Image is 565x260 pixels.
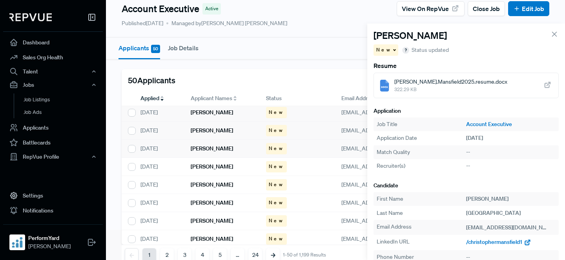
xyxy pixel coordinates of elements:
[394,86,507,93] span: 322.29 KB
[466,120,556,128] a: Account Executive
[466,134,556,142] div: [DATE]
[151,45,160,53] span: 50
[3,78,103,92] button: Jobs
[341,163,431,170] span: [EMAIL_ADDRESS][DOMAIN_NAME]
[3,135,103,150] a: Battlecards
[466,148,556,156] div: --
[9,13,52,21] img: RepVue
[140,94,159,103] span: Applied
[377,148,466,156] div: Match Quality
[168,38,199,58] button: Job Details
[468,1,505,16] button: Close Job
[269,127,284,134] span: New
[191,127,233,134] h6: [PERSON_NAME]
[3,203,103,218] a: Notifications
[134,158,184,176] div: [DATE]
[269,181,284,188] span: New
[269,109,284,116] span: New
[269,217,284,224] span: New
[269,163,284,170] span: New
[269,145,284,152] span: New
[205,5,218,12] span: Active
[191,109,233,116] h6: [PERSON_NAME]
[28,242,71,251] span: [PERSON_NAME]
[134,176,184,194] div: [DATE]
[134,140,184,158] div: [DATE]
[374,73,559,98] a: [PERSON_NAME].Mansfield2025.resume.docx322.29 KB
[3,224,103,254] a: PerformYardPerformYard[PERSON_NAME]
[466,195,556,203] div: [PERSON_NAME]
[394,78,507,86] span: [PERSON_NAME].Mansfield2025.resume.docx
[377,162,466,170] div: Recruiter(s)
[166,19,287,27] span: Managed by [PERSON_NAME] [PERSON_NAME]
[191,181,233,188] h6: [PERSON_NAME]
[14,93,113,106] a: Job Listings
[128,75,175,85] h5: 50 Applicants
[377,209,466,217] div: Last Name
[134,122,184,140] div: [DATE]
[269,235,284,242] span: New
[377,134,466,142] div: Application Date
[269,199,284,206] span: New
[266,94,282,103] span: Status
[508,1,549,16] button: Edit Job
[3,65,103,78] button: Talent
[377,238,466,247] div: LinkedIn URL
[341,181,431,188] span: [EMAIL_ADDRESS][DOMAIN_NAME]
[376,46,392,53] span: New
[11,236,24,249] img: PerformYard
[134,212,184,230] div: [DATE]
[14,106,113,119] a: Job Ads
[184,91,260,106] div: Toggle SortBy
[134,104,184,122] div: [DATE]
[3,50,103,65] a: Sales Org Health
[191,94,232,103] span: Applicant Names
[341,127,431,134] span: [EMAIL_ADDRESS][DOMAIN_NAME]
[466,238,531,245] a: /christophermansfield1
[466,224,556,231] span: [EMAIL_ADDRESS][DOMAIN_NAME]
[122,3,199,15] h4: Account Executive
[377,120,466,128] div: Job Title
[3,150,103,163] button: RepVue Profile
[3,120,103,135] a: Applicants
[283,252,326,258] div: 1-50 of 1,199 Results
[473,4,500,13] span: Close Job
[374,30,447,41] h4: [PERSON_NAME]
[341,235,431,242] span: [EMAIL_ADDRESS][DOMAIN_NAME]
[412,46,449,54] span: Status updated
[191,236,233,242] h6: [PERSON_NAME]
[374,108,559,114] h6: Application
[377,223,466,232] div: Email Address
[3,35,103,50] a: Dashboard
[377,195,466,203] div: First Name
[118,38,160,59] button: Applicants
[341,109,431,116] span: [EMAIL_ADDRESS][DOMAIN_NAME]
[341,199,431,206] span: [EMAIL_ADDRESS][DOMAIN_NAME]
[122,19,163,27] p: Published [DATE]
[191,218,233,224] h6: [PERSON_NAME]
[374,62,559,70] h6: Resume
[374,182,559,189] h6: Candidate
[466,162,470,169] span: --
[341,94,376,103] span: Email Address
[134,91,184,106] div: Toggle SortBy
[466,209,556,217] div: [GEOGRAPHIC_DATA]
[134,194,184,212] div: [DATE]
[402,4,449,13] span: View on RepVue
[341,145,431,152] span: [EMAIL_ADDRESS][DOMAIN_NAME]
[191,200,233,206] h6: [PERSON_NAME]
[134,230,184,248] div: [DATE]
[28,234,71,242] strong: PerformYard
[341,217,431,224] span: [EMAIL_ADDRESS][DOMAIN_NAME]
[3,188,103,203] a: Settings
[397,1,465,16] button: View on RepVue
[466,238,522,245] span: /christophermansfield1
[513,4,544,13] a: Edit Job
[191,163,233,170] h6: [PERSON_NAME]
[191,145,233,152] h6: [PERSON_NAME]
